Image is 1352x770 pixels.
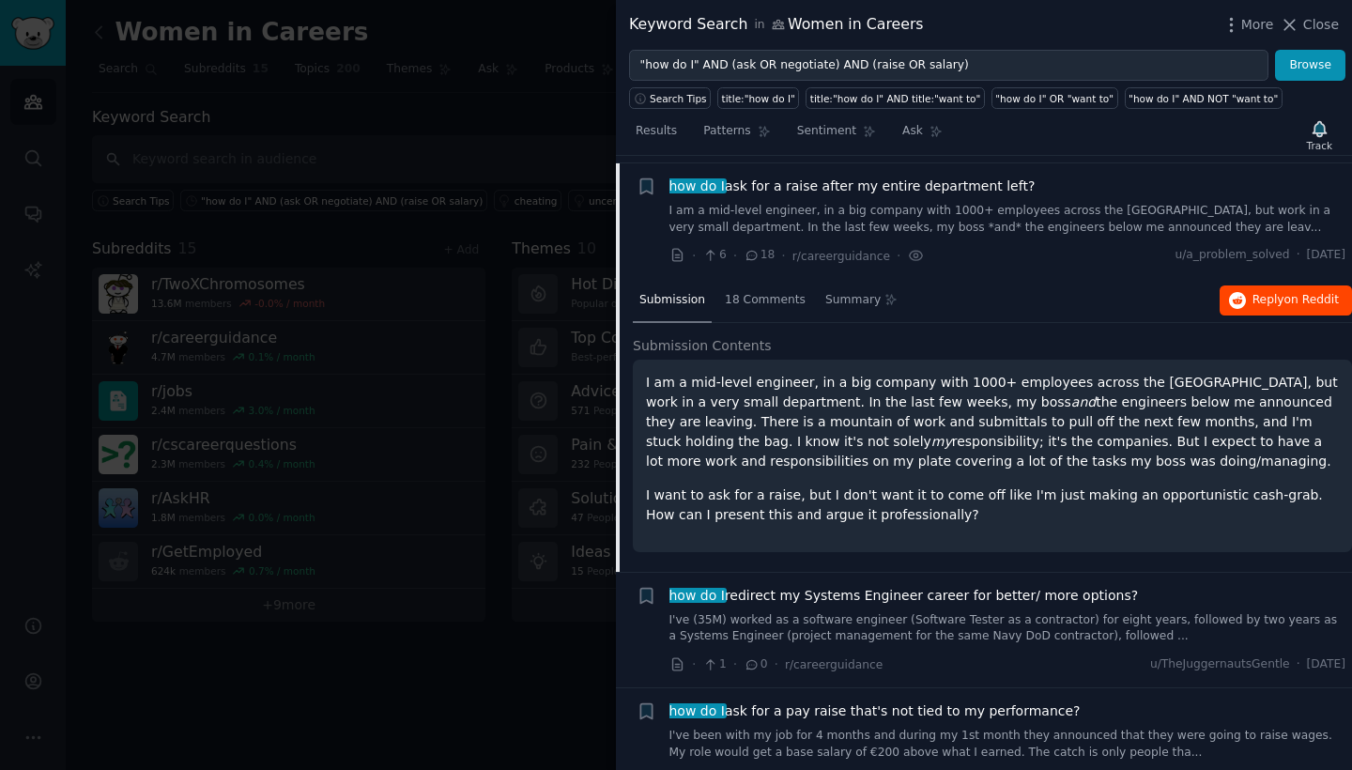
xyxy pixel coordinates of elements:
span: 6 [702,247,726,264]
em: and [1071,394,1096,409]
button: Track [1300,115,1339,155]
span: Sentiment [797,123,856,140]
span: Results [636,123,677,140]
span: 18 [744,247,775,264]
div: Keyword Search Women in Careers [629,13,924,37]
a: "how do I" AND NOT "want to" [1125,87,1283,109]
span: · [897,246,900,266]
p: I am a mid-level engineer, in a big company with 1000+ employees across the [GEOGRAPHIC_DATA], bu... [646,373,1339,471]
span: r/careerguidance [792,250,890,263]
span: · [781,246,785,266]
a: Results [629,116,684,155]
span: in [754,17,764,34]
a: title:"how do I" AND title:"want to" [806,87,984,109]
span: Close [1303,15,1339,35]
button: More [1221,15,1274,35]
button: Search Tips [629,87,711,109]
span: how do I [668,178,727,193]
span: · [1297,656,1300,673]
span: 0 [744,656,767,673]
span: Submission [639,292,705,309]
input: Try a keyword related to your business [629,50,1268,82]
div: Track [1307,139,1332,152]
span: u/a_problem_solved [1175,247,1289,264]
a: how do Iredirect my Systems Engineer career for better/ more options? [669,586,1139,606]
a: I've been with my job for 4 months and during my 1st month they announced that they were going to... [669,728,1346,761]
a: I am a mid-level engineer, in a big company with 1000+ employees across the [GEOGRAPHIC_DATA], bu... [669,203,1346,236]
span: · [1297,247,1300,264]
div: "how do I" AND NOT "want to" [1129,92,1278,105]
a: Ask [896,116,949,155]
span: · [733,654,737,674]
span: on Reddit [1284,293,1339,306]
div: title:"how do I" [722,92,795,105]
span: 18 Comments [725,292,806,309]
span: · [775,654,778,674]
span: 1 [702,656,726,673]
p: I want to ask for a raise, but I don't want it to come off like I'm just making an opportunistic ... [646,485,1339,525]
span: Ask [902,123,923,140]
span: [DATE] [1307,656,1345,673]
span: Search Tips [650,92,707,105]
a: how do Iask for a raise after my entire department left? [669,177,1036,196]
a: Patterns [697,116,776,155]
span: u/TheJuggernautsGentle [1150,656,1290,673]
span: Reply [1252,292,1339,309]
span: how do I [668,703,727,718]
a: "how do I" OR "want to" [991,87,1118,109]
span: More [1241,15,1274,35]
span: ask for a raise after my entire department left? [669,177,1036,196]
em: my [931,434,952,449]
a: title:"how do I" [717,87,799,109]
button: Browse [1275,50,1345,82]
span: Summary [825,292,881,309]
div: "how do I" OR "want to" [995,92,1114,105]
button: Close [1280,15,1339,35]
span: redirect my Systems Engineer career for better/ more options? [669,586,1139,606]
span: [DATE] [1307,247,1345,264]
a: how do Iask for a pay raise that's not tied to my performance? [669,701,1081,721]
div: title:"how do I" AND title:"want to" [810,92,980,105]
span: how do I [668,588,727,603]
button: Replyon Reddit [1220,285,1352,316]
span: r/careerguidance [785,658,883,671]
span: · [692,654,696,674]
a: I've (35M) worked as a software engineer (Software Tester as a contractor) for eight years, follo... [669,612,1346,645]
span: Patterns [703,123,750,140]
a: Sentiment [791,116,883,155]
span: · [733,246,737,266]
span: Submission Contents [633,336,772,356]
span: ask for a pay raise that's not tied to my performance? [669,701,1081,721]
span: · [692,246,696,266]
